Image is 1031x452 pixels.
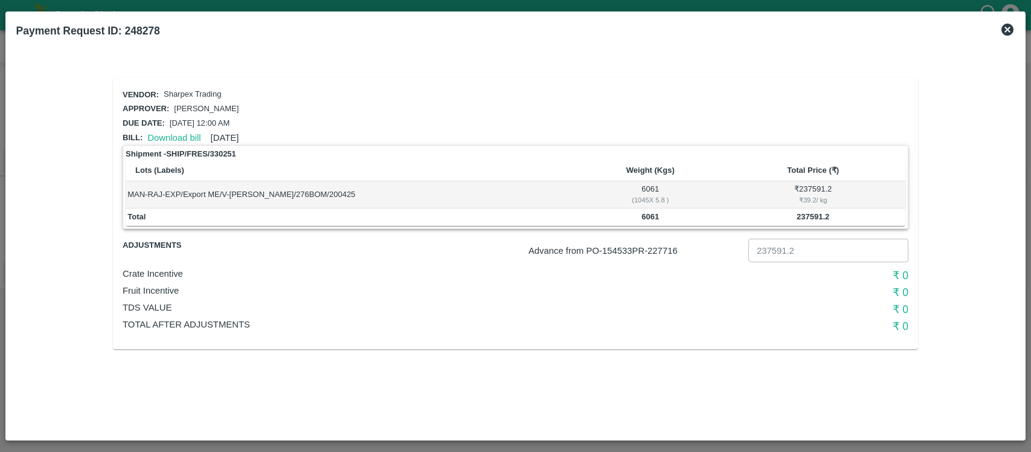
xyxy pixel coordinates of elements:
b: Weight (Kgs) [626,166,675,175]
span: Due date: [123,118,165,128]
td: MAN-RAJ-EXP/Export ME/V-[PERSON_NAME]/276BOM/200425 [126,181,580,208]
p: Advance from PO- 154533 PR- 227716 [528,244,744,257]
p: Crate Incentive [123,267,646,280]
span: Bill: [123,133,143,142]
p: Total After adjustments [123,318,646,331]
b: Payment Request ID: 248278 [16,25,160,37]
span: Adjustments [123,239,254,253]
b: Total [127,212,146,221]
h6: ₹ 0 [646,301,908,318]
input: Advance [748,239,908,262]
div: ₹ 39.2 / kg [723,195,904,205]
p: Fruit Incentive [123,284,646,297]
span: [DATE] [211,133,239,143]
h6: ₹ 0 [646,318,908,335]
b: Total Price (₹) [787,166,839,175]
p: Sharpex Trading [164,89,221,100]
strong: Shipment - SHIP/FRES/330251 [126,148,236,160]
span: Vendor: [123,90,159,99]
p: TDS VALUE [123,301,646,314]
td: 6061 [580,181,721,208]
h6: ₹ 0 [646,284,908,301]
p: [DATE] 12:00 AM [170,118,230,129]
b: 237591.2 [797,212,829,221]
span: Approver: [123,104,169,113]
b: Lots (Labels) [135,166,184,175]
div: ( 1045 X 5.8 ) [582,195,719,205]
td: ₹ 237591.2 [721,181,905,208]
a: Download bill [147,133,201,143]
h6: ₹ 0 [646,267,908,284]
p: [PERSON_NAME] [174,103,239,115]
b: 6061 [641,212,659,221]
